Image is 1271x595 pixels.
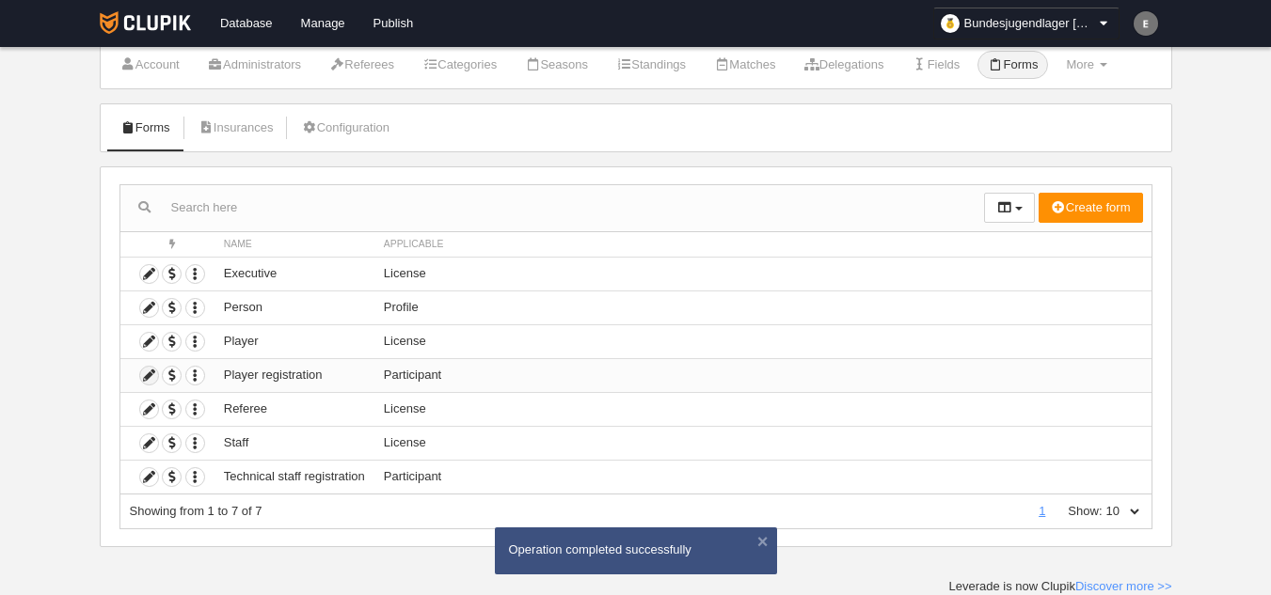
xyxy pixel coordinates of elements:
button: Create form [1039,193,1143,223]
a: 1 [1035,504,1049,518]
input: Search here [120,194,985,222]
button: × [754,532,772,551]
span: More [1066,57,1094,71]
td: License [374,324,1152,358]
td: License [374,426,1152,460]
span: Applicable [384,239,444,249]
div: Operation completed successfully [509,541,763,558]
a: Delegations [794,51,895,79]
a: Account [110,51,190,79]
span: Showing from 1 to 7 of 7 [130,504,262,518]
td: Player [214,324,374,358]
a: Forms [110,114,181,142]
img: Clupik [100,11,191,34]
span: Bundesjugendlager [GEOGRAPHIC_DATA] [964,14,1096,33]
a: Discover more >> [1075,579,1172,593]
td: Person [214,290,374,324]
a: Bundesjugendlager [GEOGRAPHIC_DATA] [933,8,1120,39]
a: Administrators [198,51,311,79]
td: Participant [374,460,1152,493]
td: License [374,257,1152,290]
span: Name [224,239,252,249]
td: Executive [214,257,374,290]
td: Participant [374,358,1152,392]
div: Leverade is now Clupik [949,578,1172,595]
a: Standings [606,51,696,79]
td: Referee [214,392,374,426]
label: Show: [1049,503,1102,520]
td: Technical staff registration [214,460,374,493]
a: Matches [704,51,786,79]
img: organizador.30x30.png [941,14,960,33]
a: Referees [319,51,405,79]
img: c2l6ZT0zMHgzMCZmcz05JnRleHQ9RSZiZz03NTc1NzU%3D.png [1134,11,1158,36]
a: Forms [977,51,1048,79]
a: Insurances [188,114,284,142]
td: Player registration [214,358,374,392]
a: More [1056,51,1117,79]
td: License [374,392,1152,426]
a: Seasons [515,51,598,79]
a: Fields [901,51,970,79]
td: Staff [214,426,374,460]
a: Categories [412,51,507,79]
td: Profile [374,290,1152,324]
a: Configuration [291,114,400,142]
